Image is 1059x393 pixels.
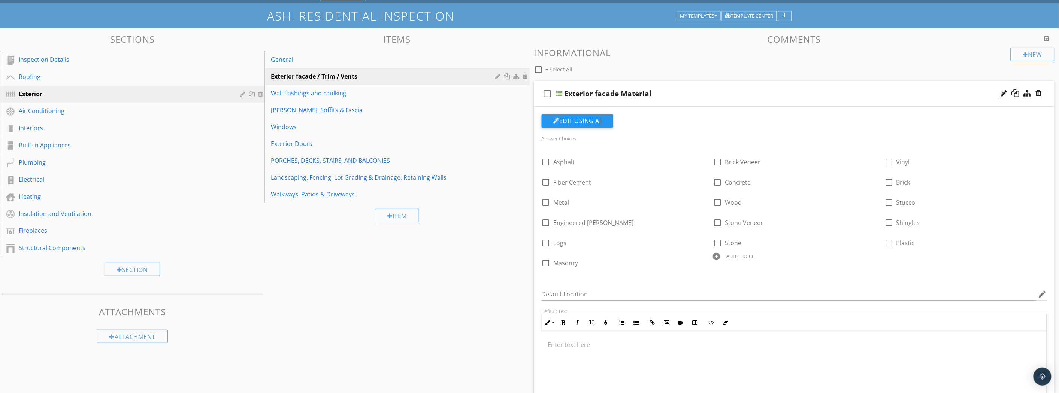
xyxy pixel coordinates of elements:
div: New [1011,48,1055,61]
div: Default Text [542,308,1047,314]
span: Plastic [896,239,915,247]
span: Masonry [554,259,578,267]
div: Exterior [19,89,229,98]
div: Landscaping, Fencing, Lot Grading & Drainage, Retaining Walls [271,173,498,182]
span: Stone Veneer [725,219,763,227]
h3: Informational [534,48,1055,58]
div: Built-in Appliances [19,141,229,150]
h1: ASHI Residential Inspection [267,9,792,22]
div: Electrical [19,175,229,184]
label: Answer Choices [542,135,577,142]
div: Interiors [19,124,229,132]
button: Bold (Ctrl+B) [556,316,571,330]
span: Asphalt [554,158,575,166]
div: Heating [19,192,229,201]
button: Underline (Ctrl+U) [585,316,599,330]
button: Insert Video [674,316,688,330]
span: Stone [725,239,741,247]
span: Metal [554,198,569,207]
div: Exterior Doors [271,139,498,148]
button: Insert Link (Ctrl+K) [645,316,660,330]
div: Exterior facade Material [565,89,652,98]
div: Template Center [725,13,774,19]
div: Exterior facade / Trim / Vents [271,72,498,81]
div: Windows [271,122,498,131]
div: Roofing [19,72,229,81]
h3: Comments [534,34,1055,44]
span: Wood [725,198,742,207]
button: Inline Style [542,316,556,330]
div: Inspection Details [19,55,229,64]
span: Select All [550,66,573,73]
div: Fireplaces [19,226,229,235]
button: Colors [599,316,613,330]
i: edit [1038,290,1047,299]
div: My Templates [680,13,717,19]
button: Code View [704,316,718,330]
input: Default Location [542,288,1037,301]
span: Stucco [896,198,916,207]
div: Walkways, Patios & Driveways [271,190,498,199]
h3: Items [265,34,530,44]
button: Insert Image (Ctrl+P) [660,316,674,330]
div: Plumbing [19,158,229,167]
div: [PERSON_NAME], Soffits & Fascia [271,106,498,115]
button: Ordered List [615,316,629,330]
span: Engineered [PERSON_NAME] [554,219,634,227]
div: PORCHES, DECKS, STAIRS, AND BALCONIES [271,156,498,165]
span: Logs [554,239,567,247]
a: Template Center [722,12,777,19]
div: Attachment [97,330,168,343]
div: Section [105,263,160,276]
i: check_box_outline_blank [542,85,554,103]
span: Shingles [896,219,920,227]
button: My Templates [677,11,721,21]
button: Insert Table [688,316,702,330]
div: Item [375,209,419,222]
button: Italic (Ctrl+I) [571,316,585,330]
div: Structural Components [19,243,229,252]
button: Unordered List [629,316,644,330]
span: Brick [896,178,910,186]
div: General [271,55,498,64]
div: Air Conditioning [19,106,229,115]
button: Template Center [722,11,777,21]
div: Wall flashings and caulking [271,89,498,98]
span: Vinyl [896,158,910,166]
div: Insulation and Ventilation [19,209,229,218]
span: Brick Veneer [725,158,760,166]
button: Edit Using AI [542,114,613,128]
div: ADD CHOICE [726,253,754,259]
div: Open Intercom Messenger [1034,368,1052,386]
button: Clear Formatting [718,316,733,330]
span: Fiber Cement [554,178,591,186]
span: Concrete [725,178,751,186]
